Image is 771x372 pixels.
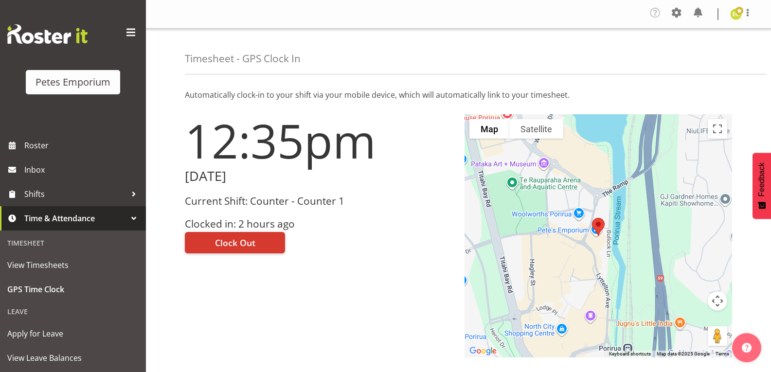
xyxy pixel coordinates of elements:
span: Roster [24,138,141,153]
img: Google [467,345,499,357]
button: Show street map [469,119,509,139]
p: Automatically clock-in to your shift via your mobile device, which will automatically link to you... [185,89,732,101]
button: Feedback - Show survey [753,153,771,219]
button: Keyboard shortcuts [609,351,651,357]
button: Clock Out [185,232,285,253]
div: Leave [2,301,143,321]
button: Toggle fullscreen view [708,119,727,139]
button: Drag Pegman onto the map to open Street View [708,326,727,346]
img: Rosterit website logo [7,24,88,44]
button: Map camera controls [708,291,727,311]
a: View Timesheets [2,253,143,277]
h2: [DATE] [185,169,453,184]
span: GPS Time Clock [7,282,139,297]
button: Show satellite imagery [509,119,563,139]
h3: Current Shift: Counter - Counter 1 [185,195,453,207]
a: GPS Time Clock [2,277,143,301]
a: Apply for Leave [2,321,143,346]
a: Open this area in Google Maps (opens a new window) [467,345,499,357]
span: View Leave Balances [7,351,139,365]
span: Time & Attendance [24,211,126,226]
span: Feedback [757,162,766,196]
a: View Leave Balances [2,346,143,370]
div: Petes Emporium [36,75,110,89]
img: help-xxl-2.png [742,343,752,353]
div: Timesheet [2,233,143,253]
span: Shifts [24,187,126,201]
span: Inbox [24,162,141,177]
h1: 12:35pm [185,114,453,167]
span: Apply for Leave [7,326,139,341]
span: Clock Out [215,236,255,249]
img: emma-croft7499.jpg [730,8,742,20]
a: Terms (opens in new tab) [716,351,729,356]
span: Map data ©2025 Google [657,351,710,356]
h4: Timesheet - GPS Clock In [185,53,301,64]
span: View Timesheets [7,258,139,272]
h3: Clocked in: 2 hours ago [185,218,453,230]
